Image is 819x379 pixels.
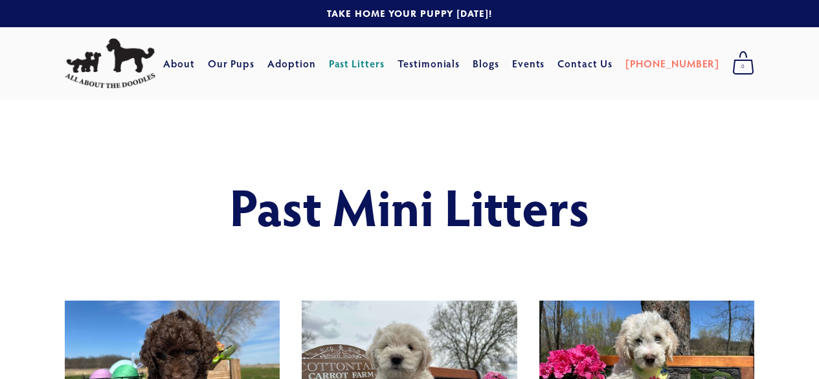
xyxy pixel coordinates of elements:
[398,52,460,75] a: Testimonials
[124,178,695,235] h1: Past Mini Litters
[625,52,719,75] a: [PHONE_NUMBER]
[208,52,255,75] a: Our Pups
[163,52,195,75] a: About
[512,52,545,75] a: Events
[726,47,761,80] a: 0 items in cart
[267,52,316,75] a: Adoption
[65,38,155,89] img: All About The Doodles
[732,58,754,75] span: 0
[557,52,612,75] a: Contact Us
[329,56,385,70] a: Past Litters
[473,52,499,75] a: Blogs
